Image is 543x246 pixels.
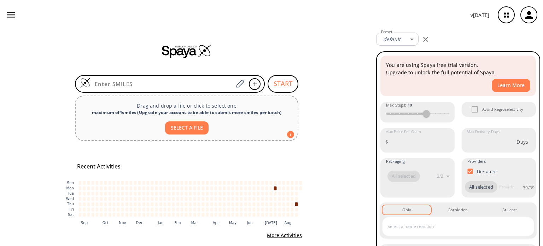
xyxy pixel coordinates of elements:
[81,109,292,116] div: maximum of 4 smiles ( Upgrade your account to be able to submit more smiles per batch )
[285,221,292,225] text: Aug
[81,221,88,225] text: Sep
[174,221,181,225] text: Feb
[492,79,530,92] button: Learn More
[402,207,411,213] div: Only
[229,221,237,225] text: May
[90,80,233,87] input: Enter SMILES
[408,102,412,108] strong: 10
[434,205,482,214] button: Forbidden
[268,75,298,93] button: START
[119,221,126,225] text: Nov
[467,158,486,165] span: Providers
[67,191,74,195] text: Tue
[502,207,517,213] div: At Least
[67,181,74,185] text: Sun
[497,181,519,193] input: Provider name
[68,213,74,217] text: Sat
[67,202,74,206] text: Thu
[79,181,302,217] g: cell
[485,205,534,214] button: At Least
[437,173,443,179] p: 2 / 2
[448,207,468,213] div: Forbidden
[465,184,497,191] span: All selected
[387,173,420,180] span: All selected
[385,129,421,135] label: Max Price Per Gram
[381,29,392,35] label: Preset
[66,197,74,201] text: Wed
[165,121,209,135] button: SELECT A FILE
[386,221,520,232] input: Select a name reaction
[516,138,528,145] p: Days
[265,221,277,225] text: [DATE]
[136,221,143,225] text: Dec
[66,186,74,190] text: Mon
[103,221,109,225] text: Oct
[191,221,198,225] text: Mar
[80,78,90,88] img: Logo Spaya
[81,102,292,109] p: Drag and drop a file or click to select one
[70,207,74,211] text: Fri
[383,205,431,214] button: Only
[467,129,500,135] label: Max Delivery Days
[162,44,211,58] img: Spaya logo
[383,36,401,42] em: default
[471,11,489,19] p: v [DATE]
[386,61,530,76] p: You are using Spaya free trial version. Upgrade to unlock the full potential of Spaya.
[158,221,164,225] text: Jan
[213,221,219,225] text: Apr
[385,138,388,145] p: $
[81,221,292,225] g: x-axis tick label
[386,102,412,108] span: Max Steps :
[246,221,252,225] text: Jun
[523,185,535,191] p: 39 / 39
[77,163,121,170] h5: Recent Activities
[264,229,305,242] button: More Activities
[477,168,497,175] p: Literature
[74,161,123,172] button: Recent Activities
[482,106,523,113] span: Avoid Regioselectivity
[66,181,74,217] g: y-axis tick label
[386,158,405,165] span: Packaging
